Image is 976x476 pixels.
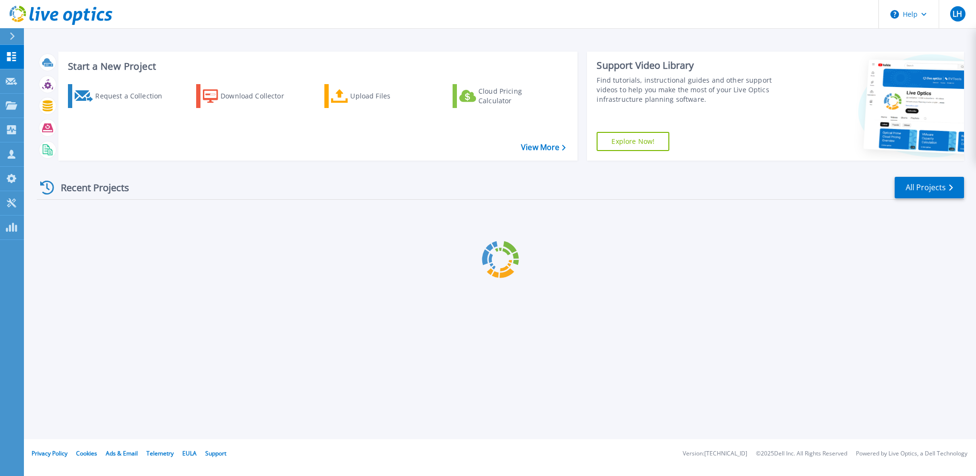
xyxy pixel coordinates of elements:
[146,449,174,457] a: Telemetry
[76,449,97,457] a: Cookies
[68,84,175,108] a: Request a Collection
[478,87,555,106] div: Cloud Pricing Calculator
[205,449,226,457] a: Support
[856,451,967,457] li: Powered by Live Optics, a Dell Technology
[597,59,789,72] div: Support Video Library
[324,84,431,108] a: Upload Files
[895,177,964,198] a: All Projects
[182,449,197,457] a: EULA
[350,87,427,106] div: Upload Files
[597,76,789,104] div: Find tutorials, instructional guides and other support videos to help you make the most of your L...
[683,451,747,457] li: Version: [TECHNICAL_ID]
[597,132,669,151] a: Explore Now!
[453,84,559,108] a: Cloud Pricing Calculator
[106,449,138,457] a: Ads & Email
[95,87,172,106] div: Request a Collection
[521,143,566,152] a: View More
[37,176,142,199] div: Recent Projects
[32,449,67,457] a: Privacy Policy
[756,451,847,457] li: © 2025 Dell Inc. All Rights Reserved
[196,84,303,108] a: Download Collector
[221,87,297,106] div: Download Collector
[68,61,566,72] h3: Start a New Project
[953,10,962,18] span: LH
